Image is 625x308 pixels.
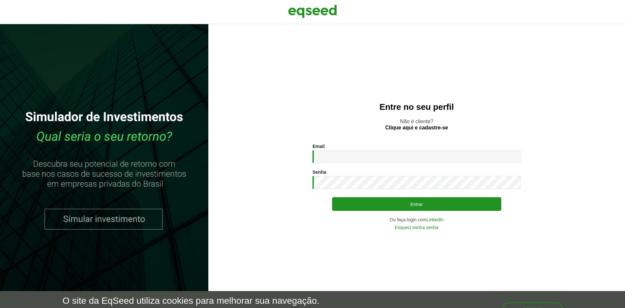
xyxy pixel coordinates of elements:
[221,102,612,112] h2: Entre no seu perfil
[312,217,521,222] div: Ou faça login com
[288,3,337,20] img: EqSeed Logo
[312,144,325,149] label: Email
[62,296,319,306] h5: O site da EqSeed utiliza cookies para melhorar sua navegação.
[426,217,444,222] a: LinkedIn
[385,125,448,130] a: Clique aqui e cadastre-se
[395,225,438,230] a: Esqueci minha senha
[312,170,326,174] label: Senha
[221,118,612,131] p: Não é cliente?
[332,197,501,211] button: Entrar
